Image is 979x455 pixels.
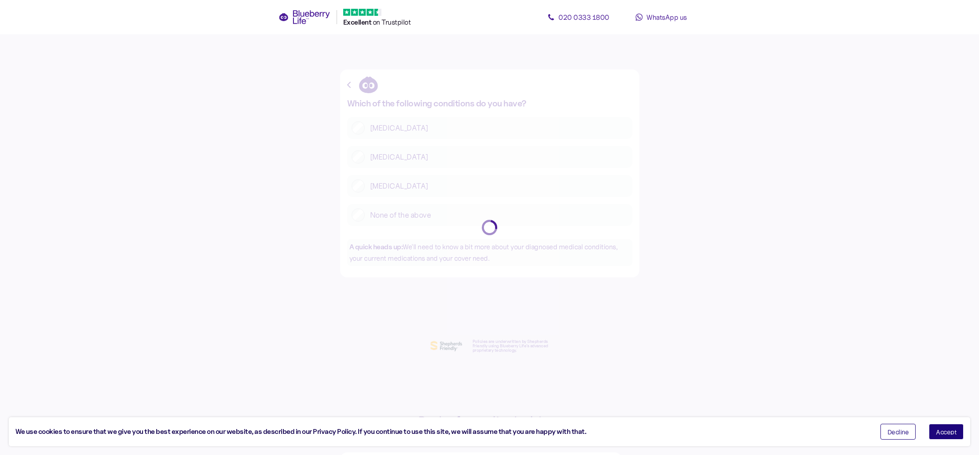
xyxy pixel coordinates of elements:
[929,424,964,440] button: Accept cookies
[880,424,916,440] button: Decline cookies
[15,426,867,437] div: We use cookies to ensure that we give you the best experience on our website, as described in our...
[936,429,957,435] span: Accept
[539,8,618,26] a: 020 0333 1800
[646,13,687,22] span: WhatsApp us
[558,13,609,22] span: 020 0333 1800
[622,8,701,26] a: WhatsApp us
[343,18,373,26] span: Excellent ️
[887,429,909,435] span: Decline
[373,18,411,26] span: on Trustpilot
